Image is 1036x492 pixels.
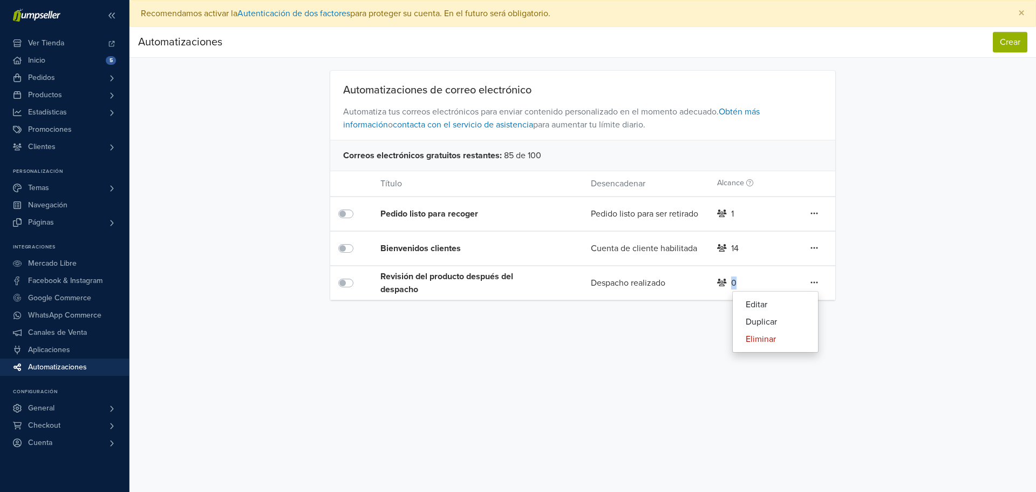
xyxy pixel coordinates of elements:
[28,434,52,451] span: Cuenta
[733,331,818,348] a: Eliminar
[138,31,222,53] div: Automatizaciones
[28,400,54,417] span: General
[13,244,129,251] p: Integraciones
[28,341,70,359] span: Aplicaciones
[28,138,56,156] span: Clientes
[28,289,91,307] span: Google Commerce
[28,179,49,197] span: Temas
[1007,1,1035,26] button: Close
[380,207,549,220] div: Pedido listo para recoger
[583,177,709,190] div: Desencadenar
[733,313,818,331] a: Duplicar
[731,207,734,220] div: 1
[1018,5,1025,21] span: ×
[28,69,55,86] span: Pedidos
[330,97,836,140] span: Automatiza tus correos electrónicos para enviar contenido personalizado en el momento adecuado. o...
[330,140,836,171] div: 85 de 100
[13,389,129,395] p: Configuración
[731,277,737,289] div: 0
[380,242,549,255] div: Bienvenidos clientes
[28,359,87,376] span: Automatizaciones
[28,307,101,324] span: WhatsApp Commerce
[28,255,77,272] span: Mercado Libre
[106,56,116,65] span: 5
[28,324,87,341] span: Canales de Venta
[583,242,709,255] div: Cuenta de cliente habilitada
[237,8,350,19] a: Autenticación de dos factores
[28,104,67,121] span: Estadísticas
[993,32,1027,52] button: Crear
[28,417,60,434] span: Checkout
[583,277,709,289] div: Despacho realizado
[28,35,64,52] span: Ver Tienda
[28,86,62,104] span: Productos
[28,214,54,231] span: Páginas
[731,242,739,255] div: 14
[330,84,836,97] div: Automatizaciones de correo electrónico
[380,270,549,296] div: Revisión del producto después del despacho
[583,207,709,220] div: Pedido listo para ser retirado
[343,149,502,162] span: Correos electrónicos gratuitos restantes :
[733,296,818,313] a: Editar
[28,121,72,138] span: Promociones
[372,177,583,190] div: Título
[28,52,45,69] span: Inicio
[28,197,67,214] span: Navegación
[13,169,129,175] p: Personalización
[393,119,533,130] a: contacta con el servicio de asistencia
[28,272,103,289] span: Facebook & Instagram
[717,177,753,189] label: Alcance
